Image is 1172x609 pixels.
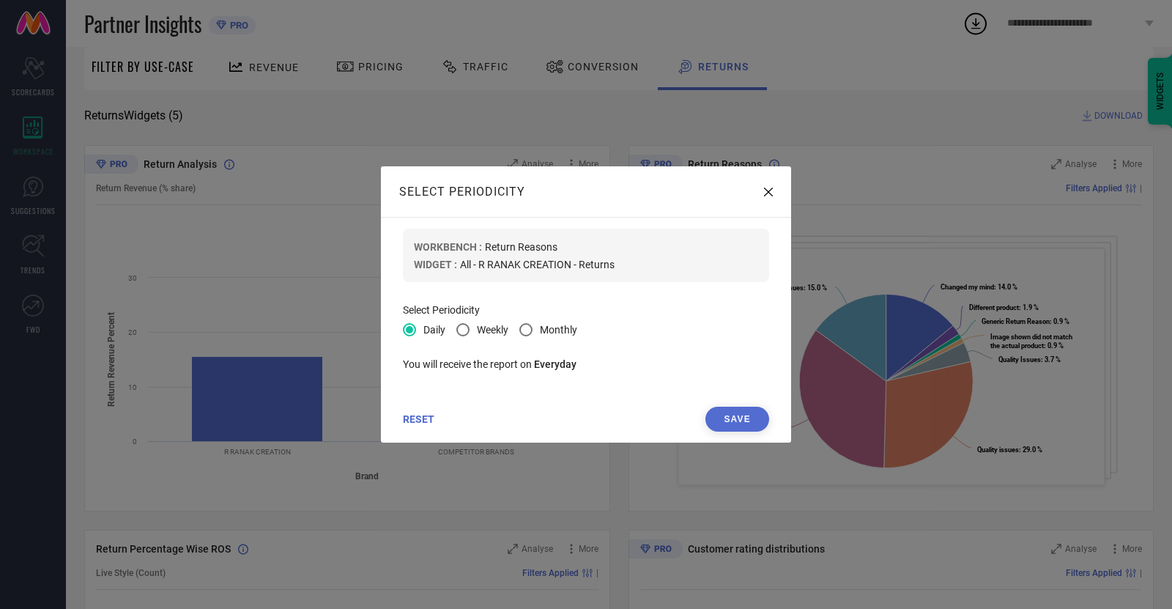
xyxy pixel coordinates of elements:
div: You will receive the report on [403,358,769,370]
button: Save [705,407,769,432]
span: WORKBENCH : [414,241,482,253]
span: All - R RANAK CREATION - Returns [460,259,615,270]
span: Weekly [477,324,508,336]
span: Return Reasons [485,241,557,253]
span: WIDGET : [414,259,457,270]
span: Everyday [534,358,576,370]
span: Daily [423,324,445,336]
div: Select Periodicity [403,304,769,316]
span: RESET [403,413,434,425]
span: Monthly [540,324,577,336]
h1: SELECT PERIODICITY [399,185,525,199]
